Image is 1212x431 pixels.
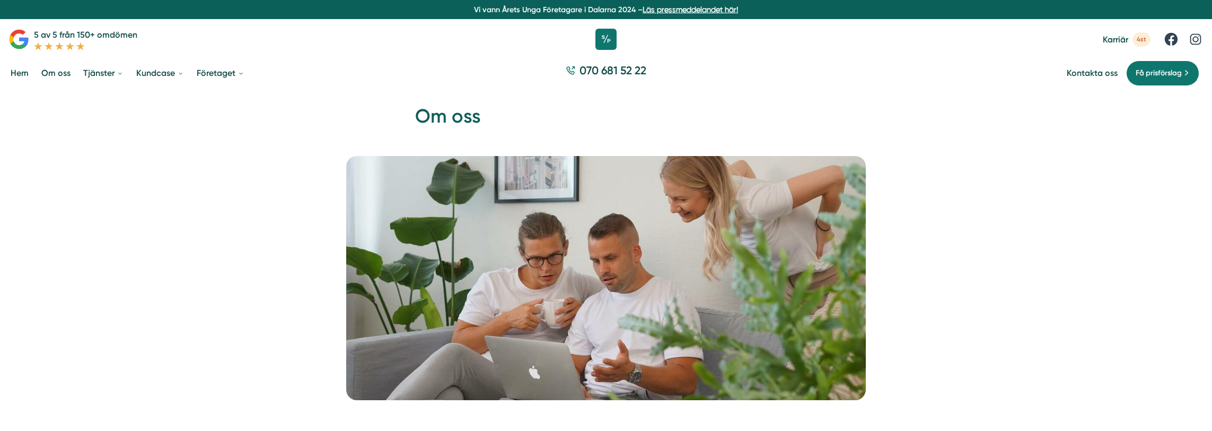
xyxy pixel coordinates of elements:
[4,4,1208,15] p: Vi vann Årets Unga Företagare i Dalarna 2024 –
[643,5,738,14] a: Läs pressmeddelandet här!
[195,59,247,87] a: Företaget
[81,59,126,87] a: Tjänster
[1103,35,1128,45] span: Karriär
[1067,68,1118,78] a: Kontakta oss
[34,28,137,41] p: 5 av 5 från 150+ omdömen
[1132,32,1150,47] span: 4st
[1103,32,1150,47] a: Karriär 4st
[1126,61,1199,86] a: Få prisförslag
[8,59,31,87] a: Hem
[415,104,797,138] h1: Om oss
[134,59,186,87] a: Kundcase
[579,63,646,78] span: 070 681 52 22
[346,156,866,400] img: Smartproduktion,
[561,63,651,83] a: 070 681 52 22
[1136,67,1182,79] span: Få prisförslag
[39,59,73,87] a: Om oss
